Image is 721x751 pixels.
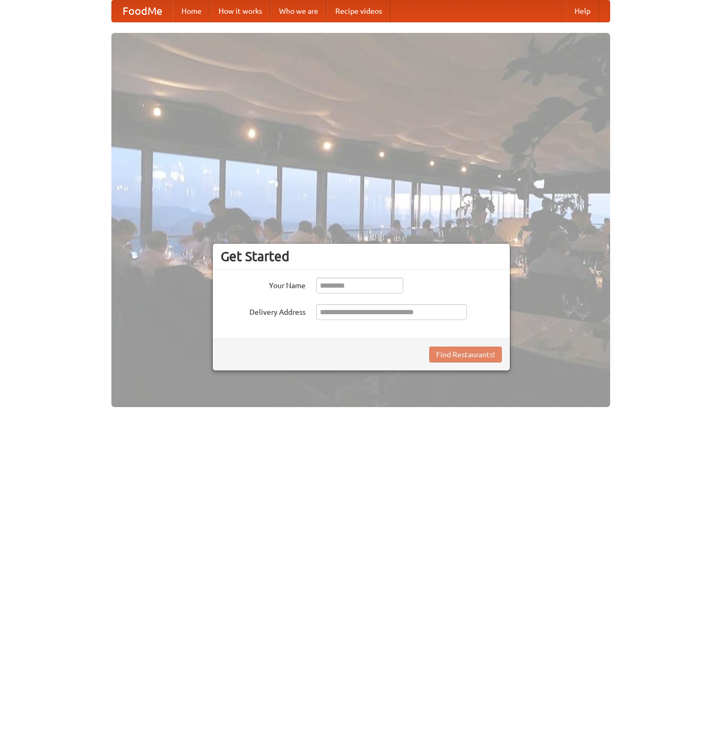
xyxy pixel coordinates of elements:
[173,1,210,22] a: Home
[221,248,502,264] h3: Get Started
[429,347,502,362] button: Find Restaurants!
[210,1,271,22] a: How it works
[112,1,173,22] a: FoodMe
[271,1,327,22] a: Who we are
[327,1,390,22] a: Recipe videos
[221,304,306,317] label: Delivery Address
[566,1,599,22] a: Help
[221,278,306,291] label: Your Name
